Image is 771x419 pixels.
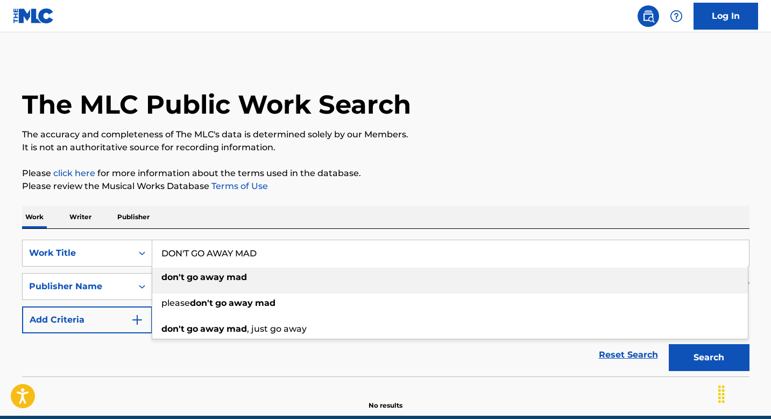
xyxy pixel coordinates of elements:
[209,181,268,191] a: Terms of Use
[22,167,749,180] p: Please for more information about the terms used in the database.
[255,298,275,308] strong: mad
[229,298,253,308] strong: away
[200,272,224,282] strong: away
[22,240,749,376] form: Search Form
[22,88,411,121] h1: The MLC Public Work Search
[22,306,152,333] button: Add Criteria
[161,298,190,308] span: please
[29,247,126,260] div: Work Title
[13,8,54,24] img: MLC Logo
[247,324,307,334] span: , just go away
[66,206,95,228] p: Writer
[53,168,95,178] a: click here
[713,378,730,410] div: Drag
[187,324,198,334] strong: go
[638,5,659,27] a: Public Search
[22,141,749,154] p: It is not an authoritative source for recording information.
[190,298,213,308] strong: don't
[670,10,683,23] img: help
[22,206,47,228] p: Work
[22,128,749,141] p: The accuracy and completeness of The MLC's data is determined solely by our Members.
[161,272,185,282] strong: don't
[227,324,247,334] strong: mad
[369,388,402,410] p: No results
[666,5,687,27] div: Help
[669,344,749,371] button: Search
[694,3,758,30] a: Log In
[593,343,663,367] a: Reset Search
[114,206,153,228] p: Publisher
[29,280,126,293] div: Publisher Name
[131,313,144,326] img: 9d2ae6d4665cec9f34b9.svg
[227,272,247,282] strong: mad
[642,10,655,23] img: search
[22,180,749,193] p: Please review the Musical Works Database
[187,272,198,282] strong: go
[717,367,771,419] iframe: Chat Widget
[200,324,224,334] strong: away
[161,324,185,334] strong: don't
[215,298,227,308] strong: go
